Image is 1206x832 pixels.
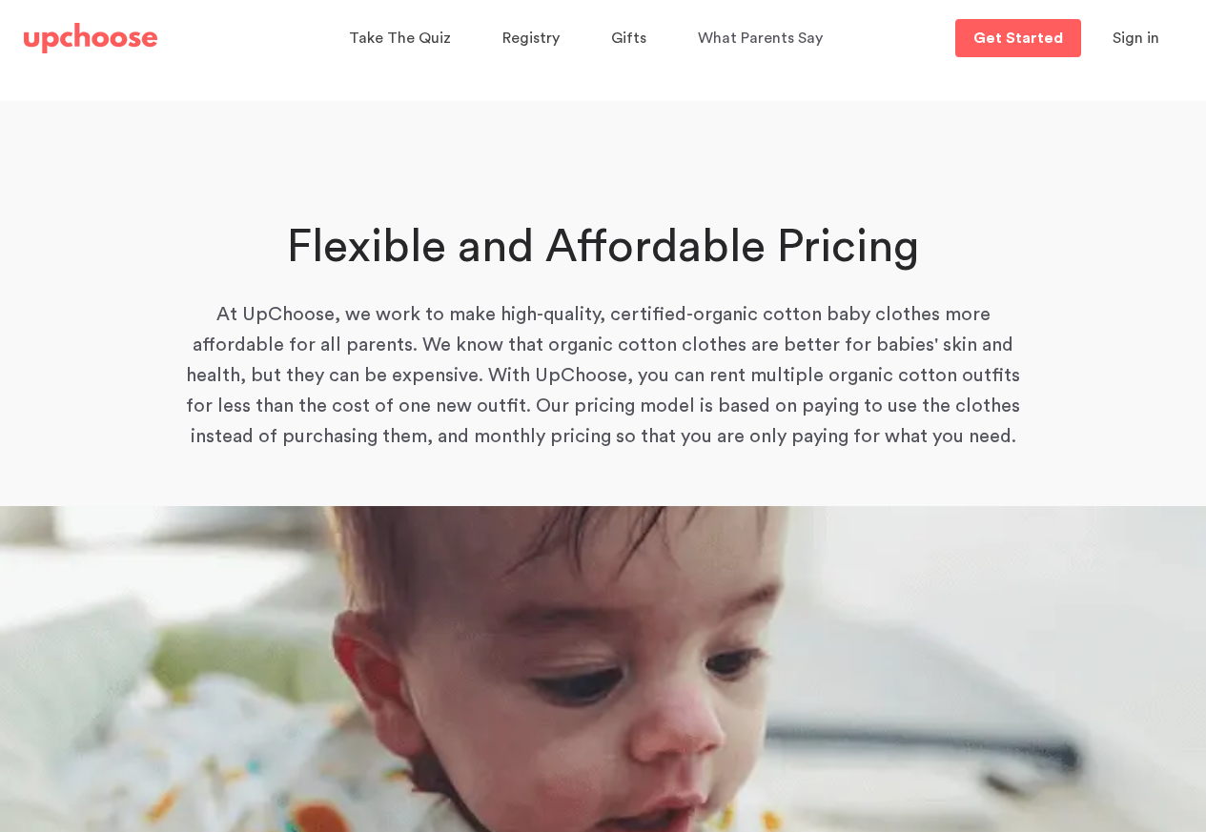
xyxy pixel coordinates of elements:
a: What Parents Say [698,20,828,57]
a: UpChoose [24,19,157,58]
img: UpChoose [24,23,157,53]
span: Gifts [611,30,646,46]
span: Registry [502,30,560,46]
a: Gifts [611,20,652,57]
h1: Flexible and Affordable Pricing [179,217,1027,278]
a: Take The Quiz [349,20,457,57]
p: At UpChoose, we work to make high-quality, certified-organic cotton baby clothes more affordable ... [179,299,1027,452]
a: Registry [502,20,565,57]
span: What Parents Say [698,30,823,46]
span: Sign in [1113,30,1159,46]
span: Take The Quiz [349,30,451,46]
button: Sign in [1089,19,1183,57]
a: Get Started [955,19,1081,57]
p: Get Started [973,30,1063,46]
